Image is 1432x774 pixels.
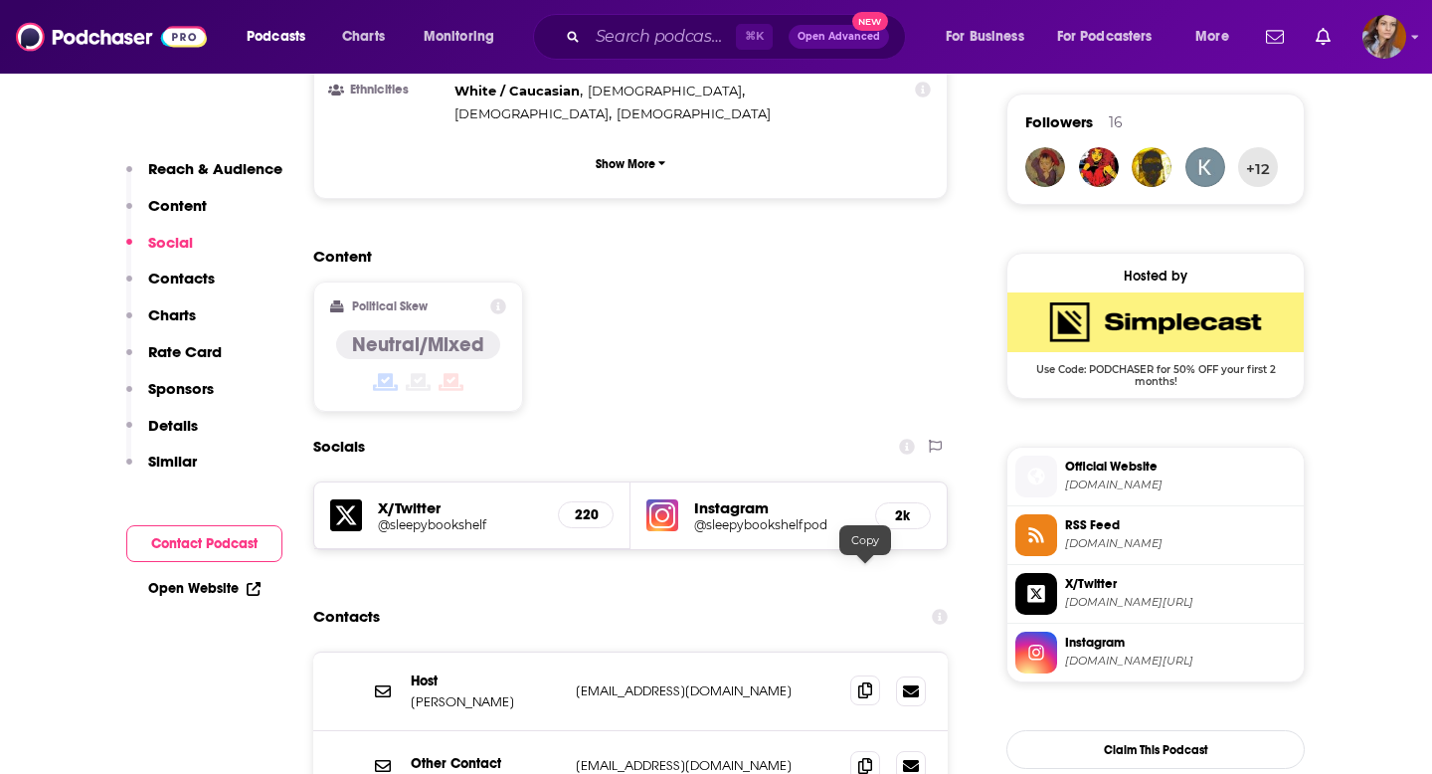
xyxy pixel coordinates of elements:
[454,105,609,121] span: [DEMOGRAPHIC_DATA]
[411,755,560,772] p: Other Contact
[148,159,282,178] p: Reach & Audience
[892,507,914,524] h5: 2k
[596,157,655,171] p: Show More
[126,233,193,270] button: Social
[352,299,428,313] h2: Political Skew
[329,21,397,53] a: Charts
[1065,478,1296,492] span: sleepybookshelf.com
[932,21,1049,53] button: open menu
[588,80,745,102] span: ,
[148,379,214,398] p: Sponsors
[378,517,542,532] a: @sleepybookshelf
[330,145,931,182] button: Show More
[694,498,859,517] h5: Instagram
[1065,634,1296,652] span: Instagram
[1015,514,1296,556] a: RSS Feed[DOMAIN_NAME]
[454,102,612,125] span: ,
[1362,15,1406,59] button: Show profile menu
[454,80,583,102] span: ,
[1362,15,1406,59] span: Logged in as larisa.i
[148,580,261,597] a: Open Website
[126,452,197,488] button: Similar
[126,379,214,416] button: Sponsors
[126,159,282,196] button: Reach & Audience
[1195,23,1229,51] span: More
[1025,147,1065,187] img: Kikina42
[839,525,891,555] div: Copy
[798,32,880,42] span: Open Advanced
[148,196,207,215] p: Content
[1065,458,1296,476] span: Official Website
[16,18,207,56] img: Podchaser - Follow, Share and Rate Podcasts
[411,673,560,689] p: Host
[454,83,580,98] span: White / Caucasian
[148,305,196,324] p: Charts
[575,506,597,523] h5: 220
[1006,730,1305,769] button: Claim This Podcast
[694,517,859,532] a: @sleepybookshelfpod
[148,452,197,471] p: Similar
[1007,292,1304,386] a: SimpleCast Deal: Use Code: PODCHASER for 50% OFF your first 2 months!
[852,12,888,31] span: New
[1007,268,1304,285] div: Hosted by
[1065,595,1296,610] span: twitter.com/sleepybookshelf
[1065,575,1296,593] span: X/Twitter
[789,25,889,49] button: Open AdvancedNew
[1362,15,1406,59] img: User Profile
[946,23,1024,51] span: For Business
[588,21,736,53] input: Search podcasts, credits, & more...
[126,525,282,562] button: Contact Podcast
[1025,112,1093,131] span: Followers
[148,416,198,435] p: Details
[576,757,834,774] p: [EMAIL_ADDRESS][DOMAIN_NAME]
[1015,573,1296,615] a: X/Twitter[DOMAIN_NAME][URL]
[1007,292,1304,352] img: SimpleCast Deal: Use Code: PODCHASER for 50% OFF your first 2 months!
[126,269,215,305] button: Contacts
[313,247,932,266] h2: Content
[1258,20,1292,54] a: Show notifications dropdown
[1065,516,1296,534] span: RSS Feed
[1181,21,1254,53] button: open menu
[313,598,380,636] h2: Contacts
[617,105,771,121] span: [DEMOGRAPHIC_DATA]
[1015,632,1296,674] a: Instagram[DOMAIN_NAME][URL]
[148,342,222,361] p: Rate Card
[126,416,198,453] button: Details
[313,428,365,466] h2: Socials
[378,498,542,517] h5: X/Twitter
[1238,147,1278,187] button: +12
[736,24,773,50] span: ⌘ K
[588,83,742,98] span: [DEMOGRAPHIC_DATA]
[1015,456,1296,497] a: Official Website[DOMAIN_NAME]
[148,269,215,288] p: Contacts
[126,342,222,379] button: Rate Card
[1065,654,1296,669] span: instagram.com/sleepybookshelfpod
[126,305,196,342] button: Charts
[1079,147,1119,187] img: SunshineGoth
[247,23,305,51] span: Podcasts
[576,682,834,699] p: [EMAIL_ADDRESS][DOMAIN_NAME]
[646,499,678,531] img: iconImage
[1185,147,1225,187] img: kathrynconnors27
[1057,23,1153,51] span: For Podcasters
[411,693,560,710] p: [PERSON_NAME]
[352,332,484,357] h4: Neutral/Mixed
[1007,352,1304,388] span: Use Code: PODCHASER for 50% OFF your first 2 months!
[233,21,331,53] button: open menu
[342,23,385,51] span: Charts
[552,14,925,60] div: Search podcasts, credits, & more...
[126,196,207,233] button: Content
[330,84,447,97] h3: Ethnicities
[1065,536,1296,551] span: feeds.simplecast.com
[1132,147,1171,187] img: johnnycashrice
[410,21,520,53] button: open menu
[148,233,193,252] p: Social
[1109,113,1123,131] div: 16
[1044,21,1181,53] button: open menu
